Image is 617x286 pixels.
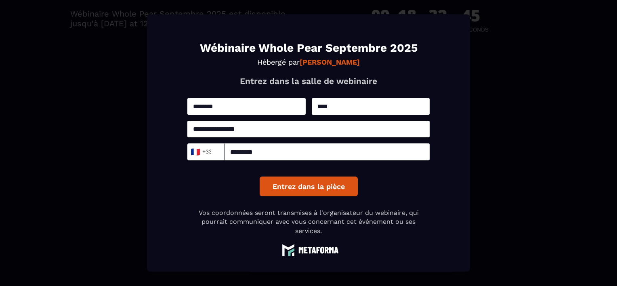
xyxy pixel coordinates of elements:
span: +33 [193,146,210,158]
p: Vos coordonnées seront transmises à l'organisateur du webinaire, qui pourrait communiquer avec vo... [187,208,430,236]
button: Entrez dans la pièce [260,177,358,196]
div: Search for option [187,143,225,160]
span: 🇫🇷 [190,146,200,158]
input: Search for option [211,146,217,158]
p: Entrez dans la salle de webinaire [187,76,430,86]
h1: Wébinaire Whole Pear Septembre 2025 [187,42,430,54]
strong: [PERSON_NAME] [300,58,360,66]
p: Hébergé par [187,58,430,66]
img: logo [278,244,339,257]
